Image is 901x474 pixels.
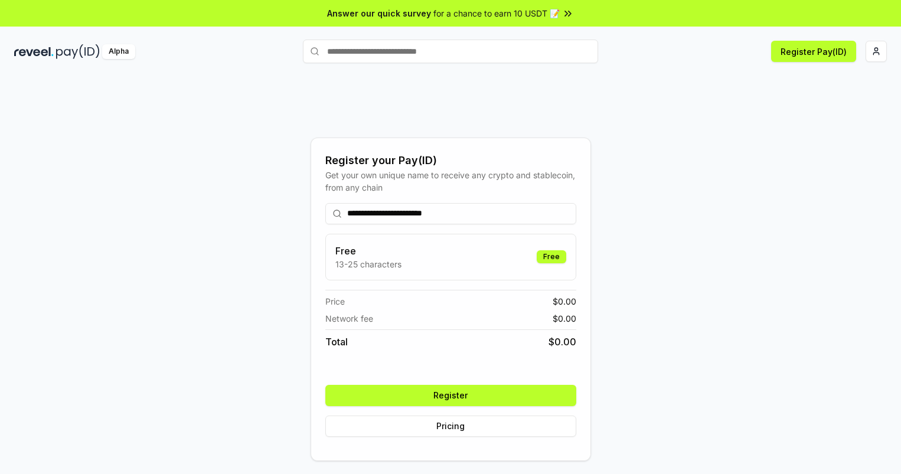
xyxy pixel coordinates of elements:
[102,44,135,59] div: Alpha
[14,44,54,59] img: reveel_dark
[325,385,576,406] button: Register
[325,312,373,325] span: Network fee
[335,258,401,270] p: 13-25 characters
[56,44,100,59] img: pay_id
[549,335,576,349] span: $ 0.00
[325,295,345,308] span: Price
[537,250,566,263] div: Free
[553,312,576,325] span: $ 0.00
[325,416,576,437] button: Pricing
[327,7,431,19] span: Answer our quick survey
[553,295,576,308] span: $ 0.00
[335,244,401,258] h3: Free
[771,41,856,62] button: Register Pay(ID)
[325,152,576,169] div: Register your Pay(ID)
[433,7,560,19] span: for a chance to earn 10 USDT 📝
[325,335,348,349] span: Total
[325,169,576,194] div: Get your own unique name to receive any crypto and stablecoin, from any chain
